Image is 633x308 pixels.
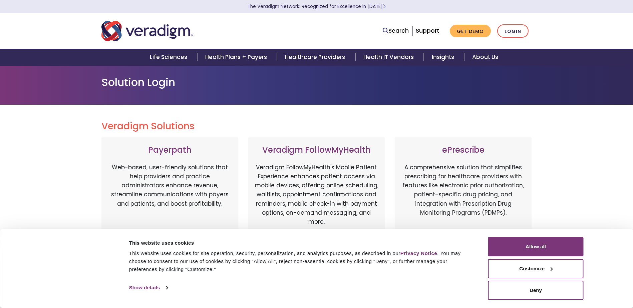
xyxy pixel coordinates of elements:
a: Healthcare Providers [277,49,355,66]
h3: ePrescribe [401,145,525,155]
div: This website uses cookies for site operation, security, personalization, and analytics purposes, ... [129,249,473,273]
h2: Veradigm Solutions [101,121,532,132]
a: Life Sciences [142,49,197,66]
a: Health Plans + Payers [197,49,277,66]
button: Deny [488,281,584,300]
a: Support [416,27,439,35]
a: Search [383,26,409,35]
p: Veradigm FollowMyHealth's Mobile Patient Experience enhances patient access via mobile devices, o... [255,163,378,226]
a: About Us [464,49,506,66]
button: Customize [488,259,584,278]
a: Insights [424,49,464,66]
a: Show details [129,283,168,293]
button: Allow all [488,237,584,256]
h1: Solution Login [101,76,532,89]
a: Login [497,24,529,38]
p: A comprehensive solution that simplifies prescribing for healthcare providers with features like ... [401,163,525,233]
a: Get Demo [450,25,491,38]
a: Health IT Vendors [355,49,424,66]
h3: Payerpath [108,145,232,155]
h3: Veradigm FollowMyHealth [255,145,378,155]
img: Veradigm logo [101,20,193,42]
a: The Veradigm Network: Recognized for Excellence in [DATE]Learn More [248,3,386,10]
p: Web-based, user-friendly solutions that help providers and practice administrators enhance revenu... [108,163,232,233]
span: Learn More [383,3,386,10]
div: This website uses cookies [129,239,473,247]
a: Privacy Notice [400,250,437,256]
